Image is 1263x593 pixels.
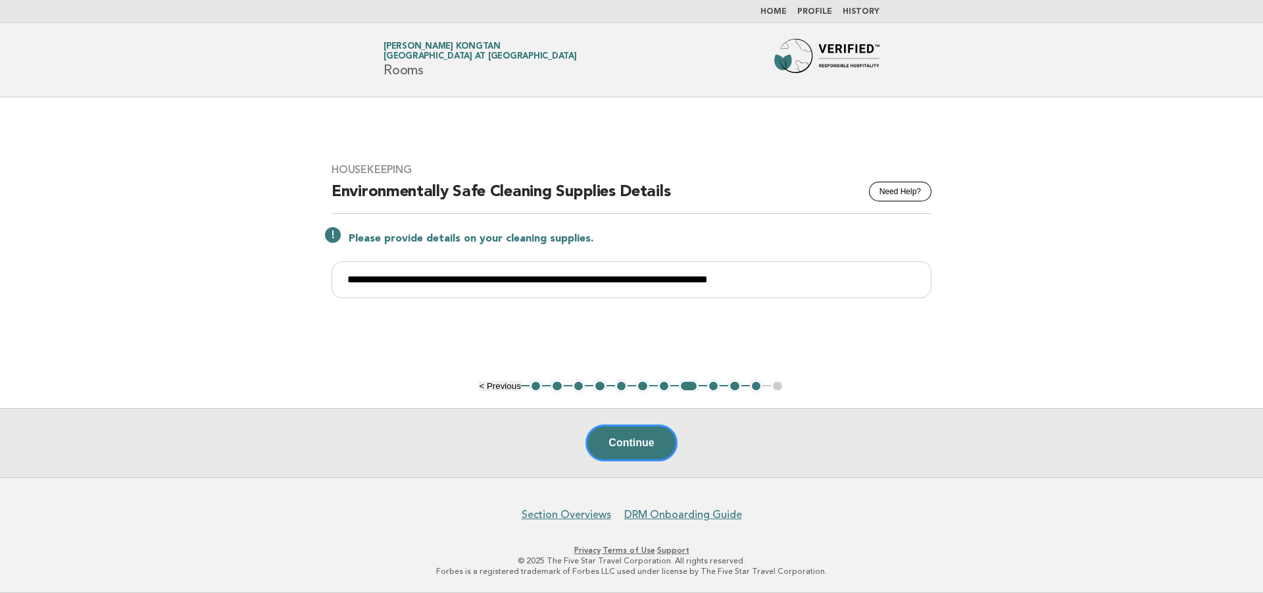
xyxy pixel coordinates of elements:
a: Privacy [574,546,601,555]
p: · · [229,545,1034,555]
h1: Rooms [384,43,577,77]
button: 4 [593,380,607,393]
p: © 2025 The Five Star Travel Corporation. All rights reserved. [229,555,1034,566]
h3: Housekeeping [332,163,931,176]
button: 9 [707,380,720,393]
button: 11 [750,380,763,393]
button: 7 [658,380,671,393]
p: Please provide details on your cleaning supplies. [349,232,931,245]
a: History [843,8,879,16]
button: Need Help? [869,182,931,201]
a: DRM Onboarding Guide [624,508,742,521]
p: Forbes is a registered trademark of Forbes LLC used under license by The Five Star Travel Corpora... [229,566,1034,577]
button: < Previous [479,381,520,391]
button: 6 [636,380,649,393]
h2: Environmentally Safe Cleaning Supplies Details [332,182,931,214]
button: 10 [728,380,741,393]
a: Section Overviews [522,508,611,521]
a: Home [760,8,787,16]
a: Profile [797,8,832,16]
a: Terms of Use [603,546,655,555]
button: 8 [679,380,698,393]
button: 5 [615,380,628,393]
span: [GEOGRAPHIC_DATA] at [GEOGRAPHIC_DATA] [384,53,577,61]
button: Continue [585,425,677,461]
img: Forbes Travel Guide [774,39,879,81]
button: 3 [572,380,585,393]
a: [PERSON_NAME] Kongtan[GEOGRAPHIC_DATA] at [GEOGRAPHIC_DATA] [384,42,577,61]
a: Support [657,546,689,555]
button: 1 [530,380,543,393]
button: 2 [551,380,564,393]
